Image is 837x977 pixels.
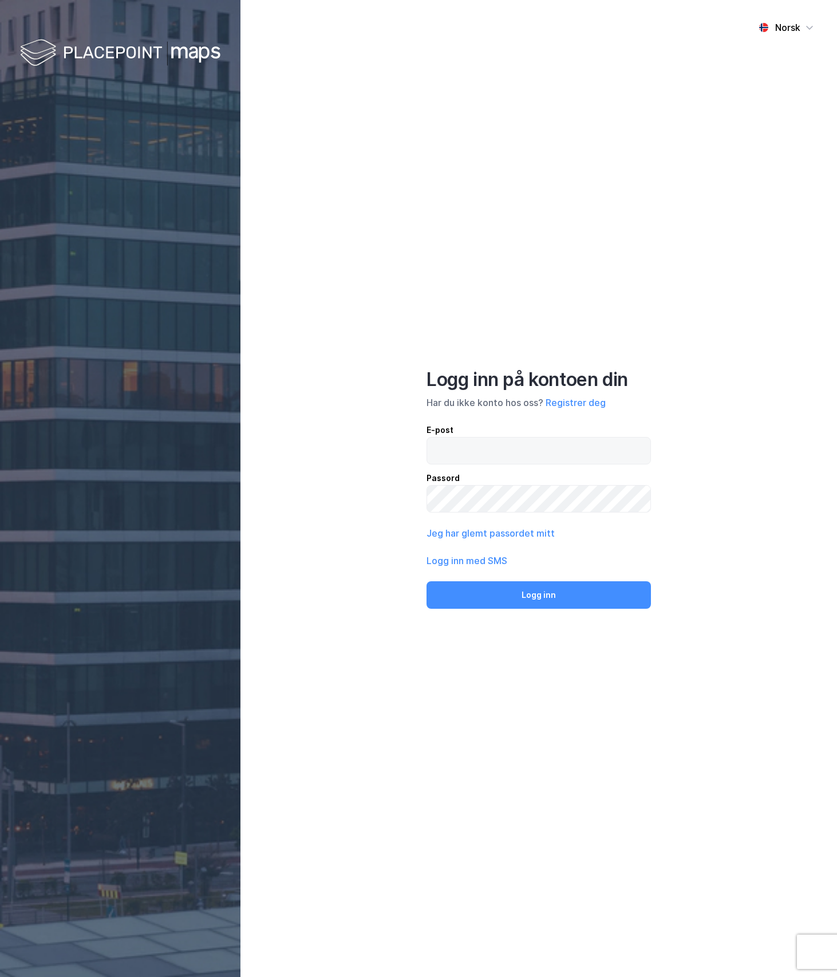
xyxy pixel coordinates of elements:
button: Registrer deg [546,396,606,409]
iframe: Chat Widget [780,922,837,977]
button: Logg inn med SMS [427,554,507,568]
div: Logg inn på kontoen din [427,368,651,391]
div: Har du ikke konto hos oss? [427,396,651,409]
button: Jeg har glemt passordet mitt [427,526,555,540]
img: logo-white.f07954bde2210d2a523dddb988cd2aa7.svg [20,37,220,70]
div: Norsk [775,21,800,34]
button: Logg inn [427,581,651,609]
div: Passord [427,471,651,485]
div: E-post [427,423,651,437]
